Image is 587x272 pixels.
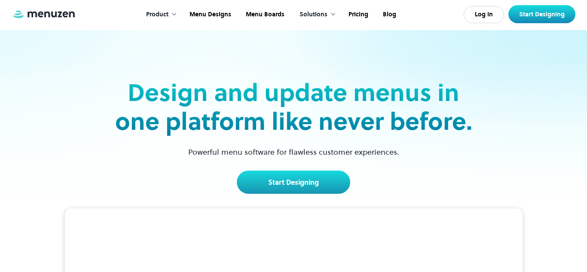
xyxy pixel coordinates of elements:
[340,1,375,28] a: Pricing
[146,10,168,19] div: Product
[464,6,504,23] a: Log In
[375,1,403,28] a: Blog
[112,78,475,136] h2: Design and update menus in one platform like never before.
[508,5,575,23] a: Start Designing
[300,10,327,19] div: Solutions
[237,171,350,194] a: Start Designing
[181,1,238,28] a: Menu Designs
[238,1,291,28] a: Menu Boards
[291,1,340,28] div: Solutions
[138,1,181,28] div: Product
[177,146,410,158] p: Powerful menu software for flawless customer experiences.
